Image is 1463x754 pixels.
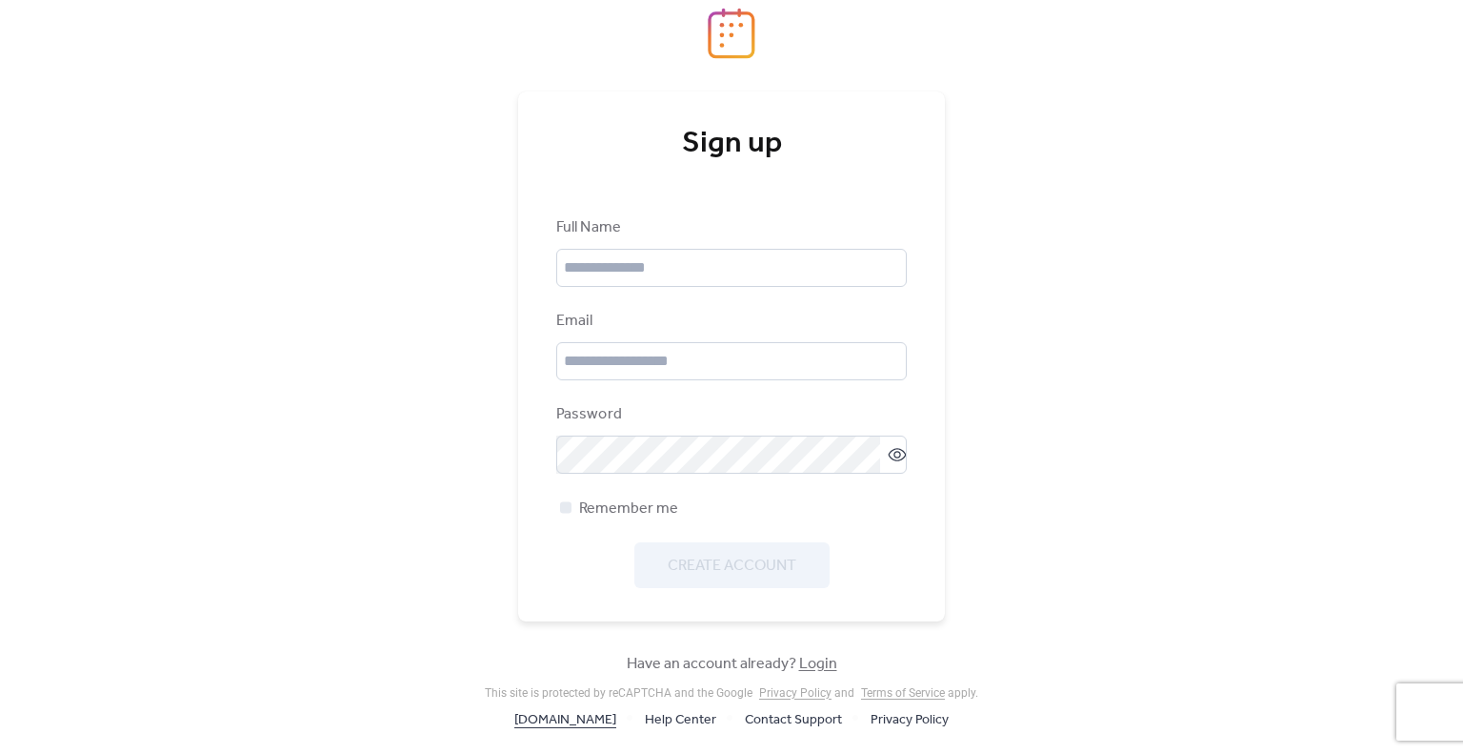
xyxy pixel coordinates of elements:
[708,8,755,59] img: logo
[485,686,978,700] div: This site is protected by reCAPTCHA and the Google and apply .
[861,686,945,700] a: Terms of Service
[579,498,678,520] span: Remember me
[871,709,949,732] span: Privacy Policy
[627,653,837,676] span: Have an account already?
[556,216,903,239] div: Full Name
[759,686,832,700] a: Privacy Policy
[556,403,903,426] div: Password
[645,707,716,731] a: Help Center
[556,125,907,163] div: Sign up
[799,649,837,679] a: Login
[745,707,842,731] a: Contact Support
[645,709,716,732] span: Help Center
[745,709,842,732] span: Contact Support
[514,709,616,732] span: [DOMAIN_NAME]
[871,707,949,731] a: Privacy Policy
[556,310,903,333] div: Email
[514,707,616,731] a: [DOMAIN_NAME]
